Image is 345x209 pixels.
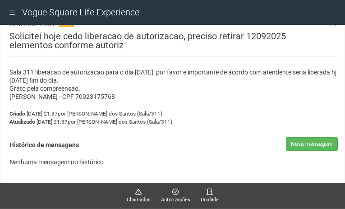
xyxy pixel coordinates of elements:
[68,119,172,125] span: por [PERSON_NAME] dos Santos (Sala/311)
[9,111,25,117] strong: Criado
[27,111,162,117] span: [DATE] 21:37
[161,196,190,204] span: Autorizações
[9,119,35,125] strong: Atualizado
[37,119,172,125] span: [DATE] 21:37
[9,142,79,149] strong: Histórico de mensagens
[161,188,190,204] a: Autorizações
[9,32,338,57] h3: Solicitei hoje cedo liberacao de autorizacao, preciso retirar 12092025 elementos conforme autoriz
[127,196,151,204] span: Chamados
[201,188,219,204] a: Unidade
[201,196,219,204] span: Unidade
[127,188,151,204] a: Chamados
[58,111,162,117] span: por [PERSON_NAME] dos Santos (Sala/311)
[22,7,139,18] span: Vogue Square Life Experience
[9,68,338,101] p: Sala 311 liberacao de autorizacao para o dia [DATE], por favor e importante de acordo com atenden...
[9,158,338,166] p: Nenhuma mensagem no histórico
[286,137,338,151] button: Nova mensagem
